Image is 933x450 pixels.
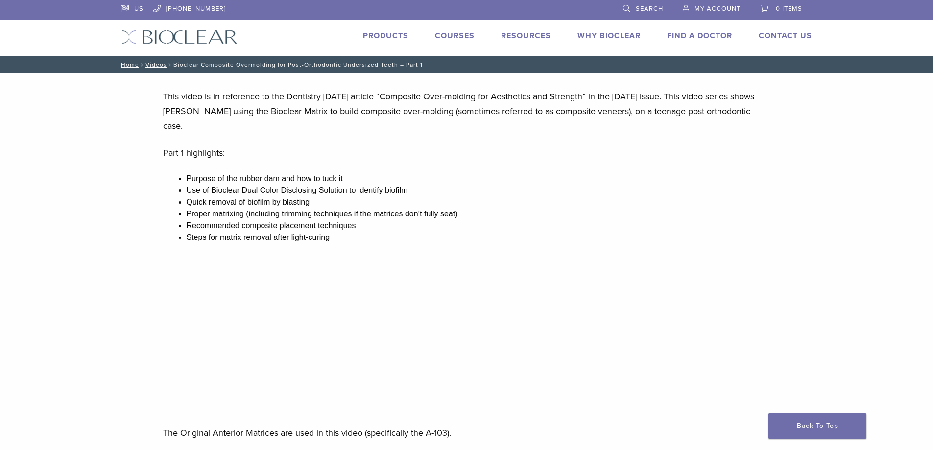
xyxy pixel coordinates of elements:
img: Bioclear [121,30,238,44]
p: Part 1 highlights: [163,145,770,160]
span: / [167,62,173,67]
li: Recommended composite placement techniques [187,220,770,232]
a: Contact Us [759,31,812,41]
p: The Original Anterior Matrices are used in this video (specifically the A-103). [163,426,770,440]
span: Search [636,5,663,13]
a: Videos [145,61,167,68]
p: This video is in reference to the Dentistry [DATE] article “Composite Over-molding for Aesthetics... [163,89,770,133]
li: Steps for matrix removal after light-curing [187,232,770,243]
a: Courses [435,31,475,41]
nav: Bioclear Composite Overmolding for Post-Orthodontic Undersized Teeth – Part 1 [114,56,819,73]
span: My Account [694,5,741,13]
a: Home [118,61,139,68]
li: Purpose of the rubber dam and how to tuck it [187,173,770,185]
li: Proper matrixing (including trimming techniques if the matrices don’t fully seat) [187,208,770,220]
a: Back To Top [768,413,866,439]
span: / [139,62,145,67]
li: Quick removal of biofilm by blasting [187,196,770,208]
a: Products [363,31,408,41]
a: Why Bioclear [577,31,641,41]
a: Resources [501,31,551,41]
span: 0 items [776,5,802,13]
li: Use of Bioclear Dual Color Disclosing Solution to identify biofilm [187,185,770,196]
a: Find A Doctor [667,31,732,41]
